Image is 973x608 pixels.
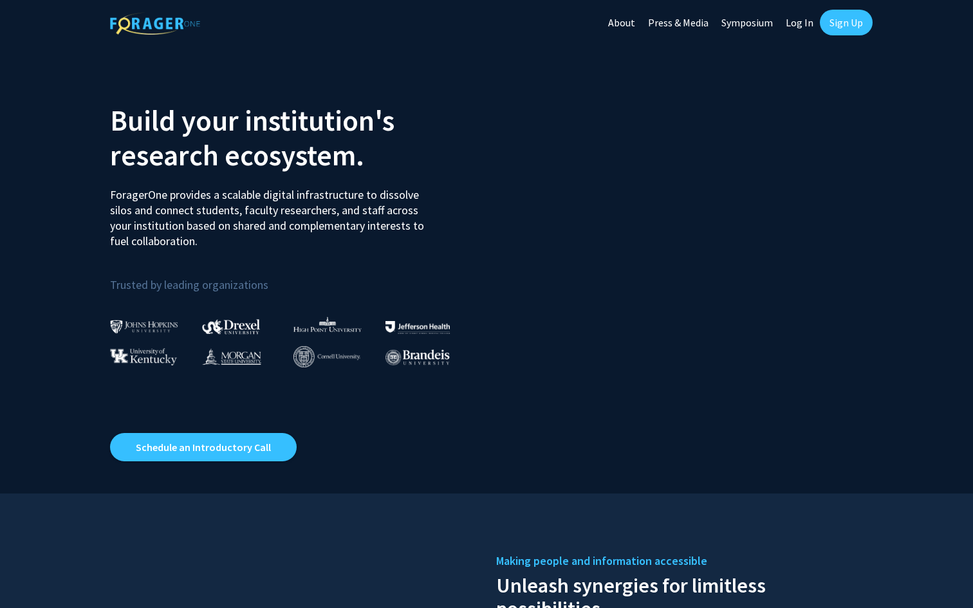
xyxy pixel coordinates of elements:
p: Trusted by leading organizations [110,259,477,295]
a: Sign Up [820,10,873,35]
a: Opens in a new tab [110,433,297,461]
h5: Making people and information accessible [496,551,863,571]
img: University of Kentucky [110,348,177,365]
img: Morgan State University [202,348,261,365]
img: Cornell University [293,346,360,367]
img: ForagerOne Logo [110,12,200,35]
h2: Build your institution's research ecosystem. [110,103,477,172]
img: High Point University [293,317,362,332]
p: ForagerOne provides a scalable digital infrastructure to dissolve silos and connect students, fac... [110,178,433,249]
img: Thomas Jefferson University [385,321,450,333]
img: Drexel University [202,319,260,334]
img: Brandeis University [385,349,450,365]
img: Johns Hopkins University [110,320,178,333]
